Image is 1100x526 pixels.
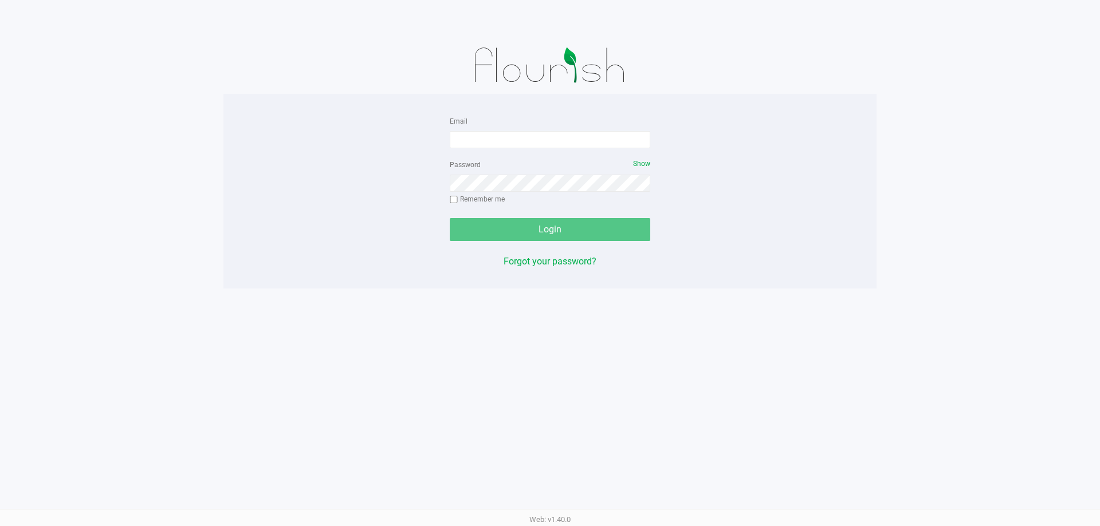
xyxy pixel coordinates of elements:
button: Forgot your password? [504,255,596,268]
label: Password [450,160,481,170]
input: Remember me [450,196,458,204]
span: Show [633,160,650,168]
label: Email [450,116,467,126]
label: Remember me [450,194,505,204]
span: Web: v1.40.0 [529,515,571,524]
